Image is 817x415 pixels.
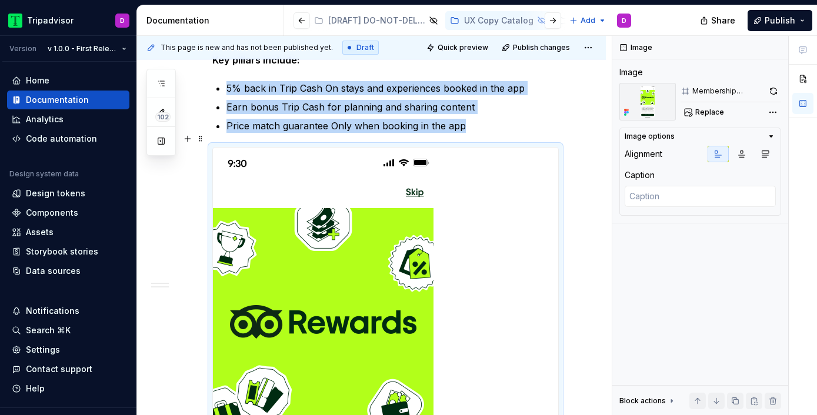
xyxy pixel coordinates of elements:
[7,129,129,148] a: Code automation
[625,132,675,141] div: Image options
[27,15,74,26] div: Tripadvisor
[7,203,129,222] a: Components
[619,66,643,78] div: Image
[328,15,425,26] div: [DRAFT] DO-NOT-DELETE [PERSON_NAME] test - DS viewer
[120,16,125,25] div: D
[7,242,129,261] a: Storybook stories
[7,340,129,359] a: Settings
[625,169,655,181] div: Caption
[619,393,676,409] div: Block actions
[619,396,666,406] div: Block actions
[356,43,374,52] span: Draft
[625,148,662,160] div: Alignment
[7,262,129,280] a: Data sources
[464,15,533,26] div: UX Copy Catalog
[9,44,36,53] div: Version
[513,43,570,52] span: Publish changes
[625,132,776,141] button: Image options
[226,81,559,95] p: 5% back in Trip Cash On stays and experiences booked in the app
[748,10,812,31] button: Publish
[7,379,129,398] button: Help
[711,15,735,26] span: Share
[694,10,743,31] button: Share
[8,14,22,28] img: 0ed0e8b8-9446-497d-bad0-376821b19aa5.png
[26,188,85,199] div: Design tokens
[7,302,129,320] button: Notifications
[226,119,559,133] p: Price match guarantee Only when booking in the app
[48,44,117,53] span: v 1.0.0 - First Release
[26,94,89,106] div: Documentation
[622,16,626,25] div: D
[26,305,79,317] div: Notifications
[581,16,595,25] span: Add
[212,54,300,66] strong: Key pillars include:
[161,43,333,52] span: This page is new and has not been published yet.
[695,108,724,117] span: Replace
[7,184,129,203] a: Design tokens
[7,321,129,340] button: Search ⌘K
[26,207,78,219] div: Components
[445,11,551,30] a: UX Copy Catalog
[26,113,64,125] div: Analytics
[2,8,134,33] button: TripadvisorD
[26,246,98,257] div: Storybook stories
[26,324,71,336] div: Search ⌘K
[26,133,97,145] div: Code automation
[7,110,129,129] a: Analytics
[309,11,443,30] a: [DRAFT] DO-NOT-DELETE [PERSON_NAME] test - DS viewer
[765,15,795,26] span: Publish
[26,265,81,277] div: Data sources
[146,15,279,26] div: Documentation
[7,91,129,109] a: Documentation
[7,360,129,379] button: Contact support
[438,43,488,52] span: Quick preview
[26,75,49,86] div: Home
[26,226,54,238] div: Assets
[423,39,493,56] button: Quick preview
[692,86,763,96] div: Membership bookend
[7,223,129,242] a: Assets
[26,344,60,356] div: Settings
[226,100,559,114] p: Earn bonus Trip Cash for planning and sharing content
[42,41,132,57] button: v 1.0.0 - First Release
[7,71,129,90] a: Home
[619,83,676,121] img: 2da73de4-627c-4273-932b-8a78867421a6.png
[155,112,171,122] span: 102
[681,104,729,121] button: Replace
[26,383,45,394] div: Help
[498,39,575,56] button: Publish changes
[9,169,79,179] div: Design system data
[26,363,92,375] div: Contact support
[566,12,610,29] button: Add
